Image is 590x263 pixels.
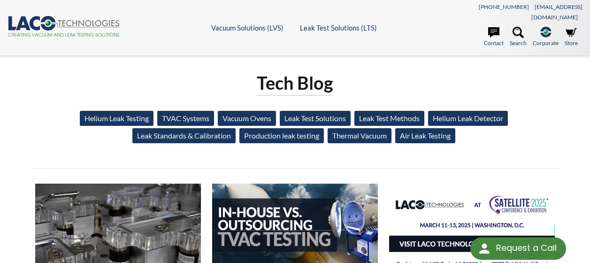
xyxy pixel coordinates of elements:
a: Search [510,27,527,47]
a: Leak Test Methods [354,111,424,126]
h1: Tech Blog [257,71,333,95]
a: TVAC Systems [157,111,214,126]
a: Leak Test Solutions (LTS) [300,23,377,32]
a: Production leak testing [239,128,324,143]
span: Corporate [533,39,559,47]
div: Request a Call [470,237,566,260]
a: Vacuum Solutions (LVS) [211,23,284,32]
a: Helium Leak Detector [428,111,508,126]
a: Thermal Vacuum [328,128,391,143]
a: [PHONE_NUMBER] [479,3,529,10]
a: Leak Test Solutions [280,111,351,126]
a: Air Leak Testing [395,128,455,143]
a: Vacuum Ovens [218,111,276,126]
a: [EMAIL_ADDRESS][DOMAIN_NAME] [531,3,582,21]
div: Request a Call [496,237,557,259]
a: Leak Standards & Calibration [132,128,236,143]
img: round button [477,241,492,256]
a: Helium Leak Testing [80,111,153,126]
a: Contact [484,27,504,47]
a: Store [565,27,578,47]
